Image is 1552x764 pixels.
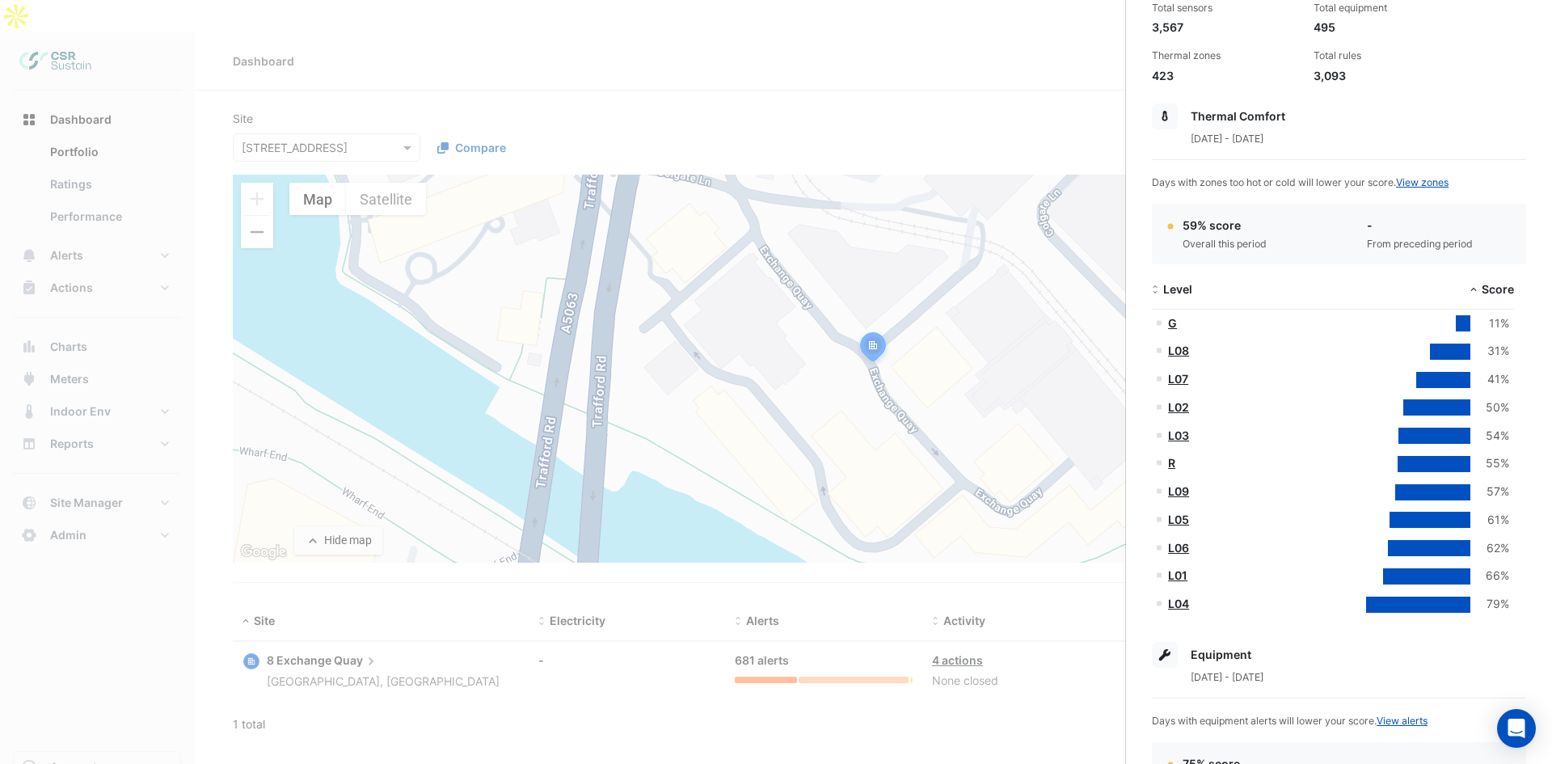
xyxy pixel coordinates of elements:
div: Thermal zones [1152,49,1301,63]
div: 62% [1470,539,1509,558]
a: L01 [1168,568,1187,582]
div: 50% [1470,399,1509,417]
div: Open Intercom Messenger [1497,709,1536,748]
a: L09 [1168,484,1189,498]
a: L02 [1168,400,1189,414]
a: L05 [1168,513,1189,526]
a: View zones [1396,176,1449,188]
div: - [1367,217,1473,234]
div: 57% [1470,483,1509,501]
a: R [1168,456,1175,470]
span: [DATE] - [DATE] [1191,671,1263,683]
span: Score [1482,282,1514,296]
div: 3,093 [1314,67,1462,84]
div: 495 [1314,19,1462,36]
a: L07 [1168,372,1188,386]
div: 41% [1470,370,1509,389]
div: 423 [1152,67,1301,84]
div: 3,567 [1152,19,1301,36]
div: 79% [1470,595,1509,614]
a: L03 [1168,428,1189,442]
a: L06 [1168,541,1189,555]
a: L08 [1168,344,1189,357]
div: Total equipment [1314,1,1462,15]
a: L04 [1168,597,1189,610]
span: [DATE] - [DATE] [1191,133,1263,145]
span: Equipment [1191,648,1251,661]
div: 31% [1470,342,1509,361]
span: Days with zones too hot or cold will lower your score. [1152,176,1449,188]
span: Level [1163,282,1192,296]
div: Total rules [1314,49,1462,63]
div: 61% [1470,511,1509,530]
div: 55% [1470,454,1509,473]
div: Overall this period [1183,237,1267,251]
span: Thermal Comfort [1191,109,1285,123]
div: 59% score [1183,217,1267,234]
div: 54% [1470,427,1509,445]
div: From preceding period [1367,237,1473,251]
div: 66% [1470,567,1509,585]
a: G [1168,316,1177,330]
a: View alerts [1377,715,1428,727]
div: Total sensors [1152,1,1301,15]
span: Days with equipment alerts will lower your score. [1152,715,1428,727]
div: 11% [1470,314,1509,333]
